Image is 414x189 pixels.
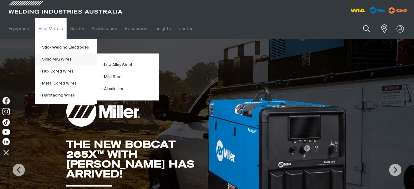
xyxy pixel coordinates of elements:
img: NextArrow [389,164,401,176]
input: Product name or item number... [349,22,377,36]
a: Equipment [5,18,35,39]
button: Search products [356,22,377,36]
div: THE NEW BOBCAT 265X™ WITH [PERSON_NAME] HAS ARRIVED! [66,140,207,179]
ul: Filler Metals Submenu [35,39,97,104]
a: Filler Metals [35,18,66,39]
a: Accessories [88,18,121,39]
img: miller [387,6,409,15]
ul: Solid MIG Wires Submenu [97,53,159,100]
img: Instagram [2,108,10,115]
a: Low Alloy Steel [102,59,159,71]
a: Aluminium [102,83,159,95]
img: YouTube [2,129,10,135]
a: Metal Cored Wires [40,77,97,89]
a: Safety [67,18,88,39]
a: Stick Welding Electrodes [40,41,97,53]
nav: Main [5,18,308,39]
img: Facebook [2,97,10,104]
a: Hardfacing Wires [40,89,97,101]
a: Flux Cored Wires [40,65,97,77]
img: hide socials [1,147,11,158]
img: PrevArrow [13,164,25,176]
a: Solid MIG Wires [40,53,97,65]
img: LinkedIn [2,138,10,145]
a: Mild Steel [102,71,159,83]
img: TikTok [2,119,10,126]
